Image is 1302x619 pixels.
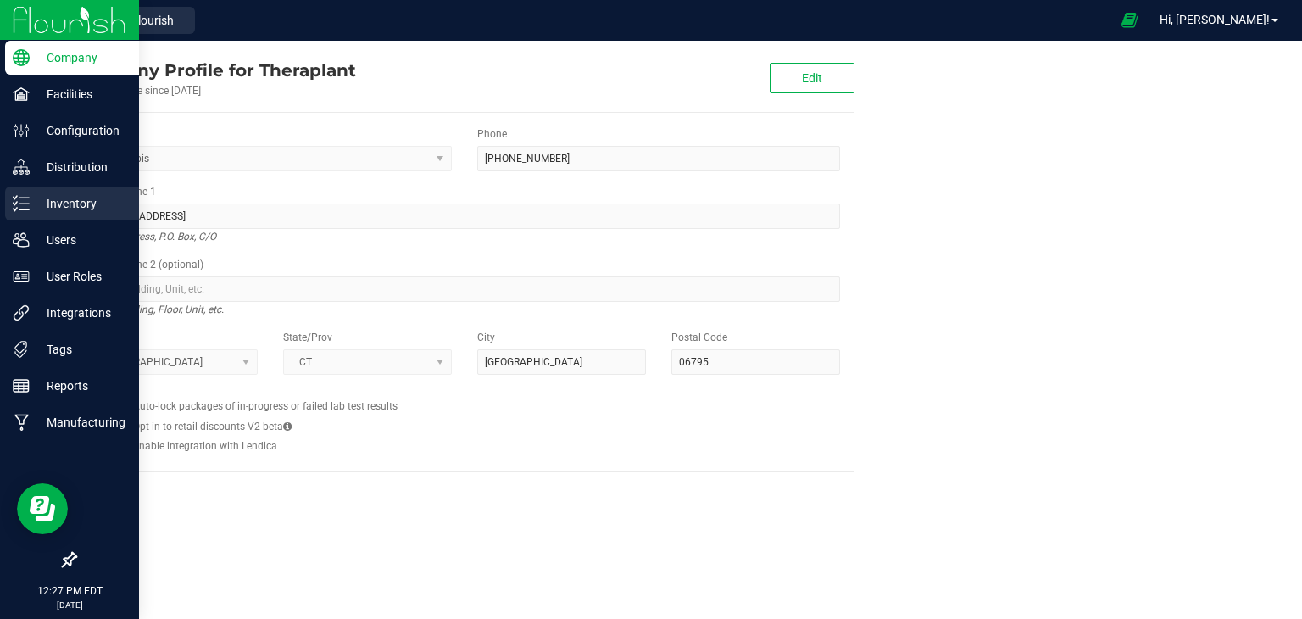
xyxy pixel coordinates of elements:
[89,257,203,272] label: Address Line 2 (optional)
[133,438,277,454] label: Enable integration with Lendica
[133,399,398,414] label: Auto-lock packages of in-progress or failed lab test results
[30,157,131,177] p: Distribution
[13,268,30,285] inline-svg: User Roles
[30,303,131,323] p: Integrations
[802,71,822,85] span: Edit
[13,159,30,176] inline-svg: Distribution
[13,86,30,103] inline-svg: Facilities
[477,349,646,375] input: City
[8,599,131,611] p: [DATE]
[1160,13,1270,26] span: Hi, [PERSON_NAME]!
[30,339,131,360] p: Tags
[30,412,131,432] p: Manufacturing
[671,330,727,345] label: Postal Code
[283,330,332,345] label: State/Prov
[477,146,840,171] input: (123) 456-7890
[75,58,356,83] div: Theraplant
[30,266,131,287] p: User Roles
[89,226,216,247] i: Street address, P.O. Box, C/O
[13,195,30,212] inline-svg: Inventory
[17,483,68,534] iframe: Resource center
[30,230,131,250] p: Users
[671,349,840,375] input: Postal Code
[13,122,30,139] inline-svg: Configuration
[477,330,495,345] label: City
[89,299,224,320] i: Suite, Building, Floor, Unit, etc.
[477,126,507,142] label: Phone
[30,193,131,214] p: Inventory
[30,47,131,68] p: Company
[133,419,292,434] label: Opt in to retail discounts V2 beta
[770,63,854,93] button: Edit
[30,84,131,104] p: Facilities
[13,304,30,321] inline-svg: Integrations
[8,583,131,599] p: 12:27 PM EDT
[13,377,30,394] inline-svg: Reports
[89,204,840,229] input: Address
[30,376,131,396] p: Reports
[13,231,30,248] inline-svg: Users
[13,414,30,431] inline-svg: Manufacturing
[89,276,840,302] input: Suite, Building, Unit, etc.
[30,120,131,141] p: Configuration
[75,83,356,98] div: Account active since [DATE]
[89,388,840,399] h2: Configs
[13,341,30,358] inline-svg: Tags
[1110,3,1149,36] span: Open Ecommerce Menu
[13,49,30,66] inline-svg: Company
